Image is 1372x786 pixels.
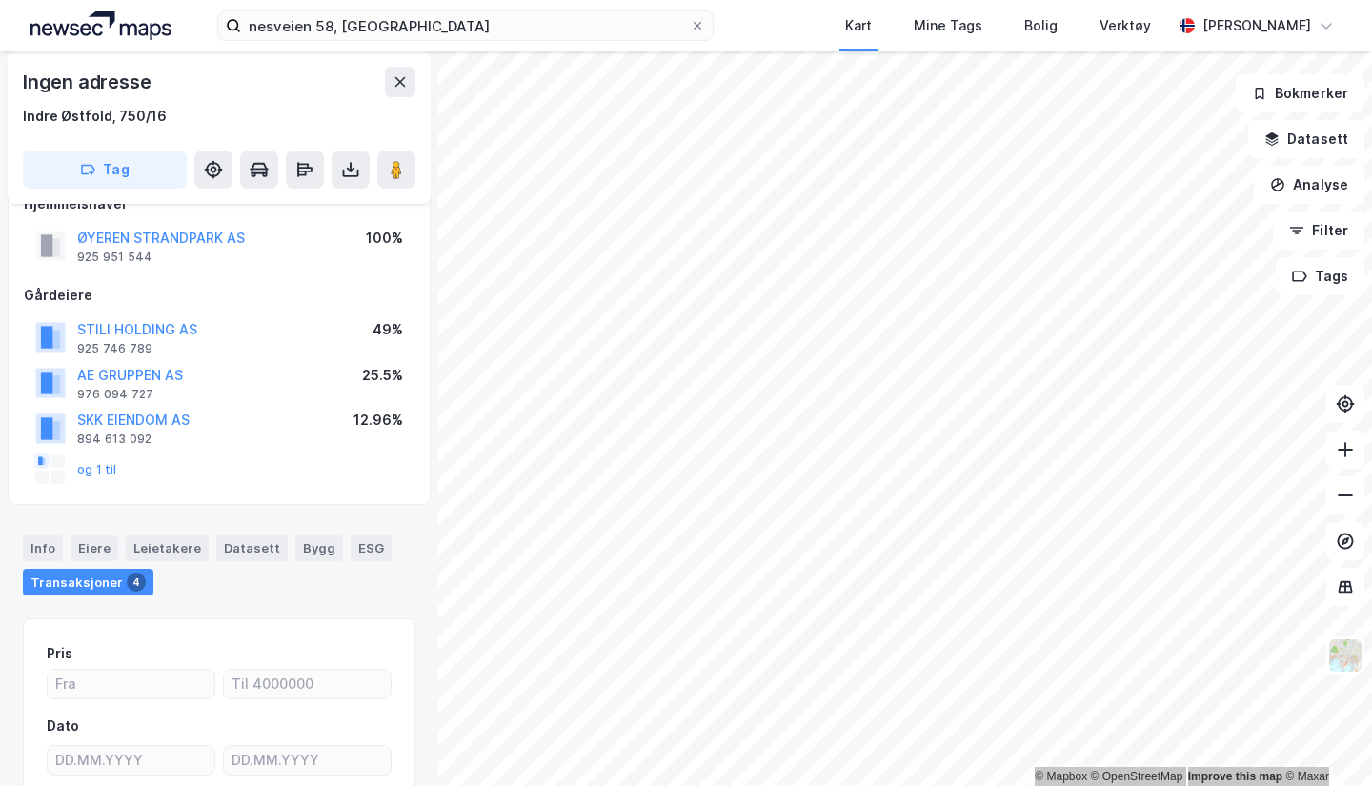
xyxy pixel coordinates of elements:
div: Bygg [295,535,343,560]
div: Eiere [71,535,118,560]
div: Dato [47,715,79,737]
div: 976 094 727 [77,387,153,402]
a: Mapbox [1035,770,1087,783]
div: 925 951 544 [77,250,152,265]
div: Kart [845,14,872,37]
iframe: Chat Widget [1277,695,1372,786]
div: Leietakere [126,535,209,560]
div: Info [23,535,63,560]
div: 49% [373,318,403,341]
button: Filter [1273,212,1364,250]
div: ESG [351,535,392,560]
div: 4 [127,573,146,592]
div: [PERSON_NAME] [1202,14,1311,37]
div: 12.96% [353,409,403,432]
div: Mine Tags [914,14,982,37]
div: Pris [47,642,72,665]
div: Kontrollprogram for chat [1277,695,1372,786]
button: Analyse [1254,166,1364,204]
a: OpenStreetMap [1091,770,1183,783]
div: Verktøy [1100,14,1151,37]
div: Transaksjoner [23,569,153,595]
button: Tags [1276,257,1364,295]
a: Improve this map [1188,770,1282,783]
input: Til 4000000 [224,670,391,698]
input: Fra [48,670,214,698]
div: 100% [366,227,403,250]
div: Ingen adresse [23,67,154,97]
input: DD.MM.YYYY [48,746,214,775]
input: Søk på adresse, matrikkel, gårdeiere, leietakere eller personer [241,11,690,40]
button: Tag [23,151,187,189]
div: 25.5% [362,364,403,387]
input: DD.MM.YYYY [224,746,391,775]
img: Z [1327,637,1363,674]
div: Datasett [216,535,288,560]
div: 925 746 789 [77,341,152,356]
div: Gårdeiere [24,284,414,307]
div: Bolig [1024,14,1058,37]
div: Indre Østfold, 750/16 [23,105,167,128]
button: Bokmerker [1236,74,1364,112]
img: logo.a4113a55bc3d86da70a041830d287a7e.svg [30,11,171,40]
button: Datasett [1248,120,1364,158]
div: 894 613 092 [77,432,151,447]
